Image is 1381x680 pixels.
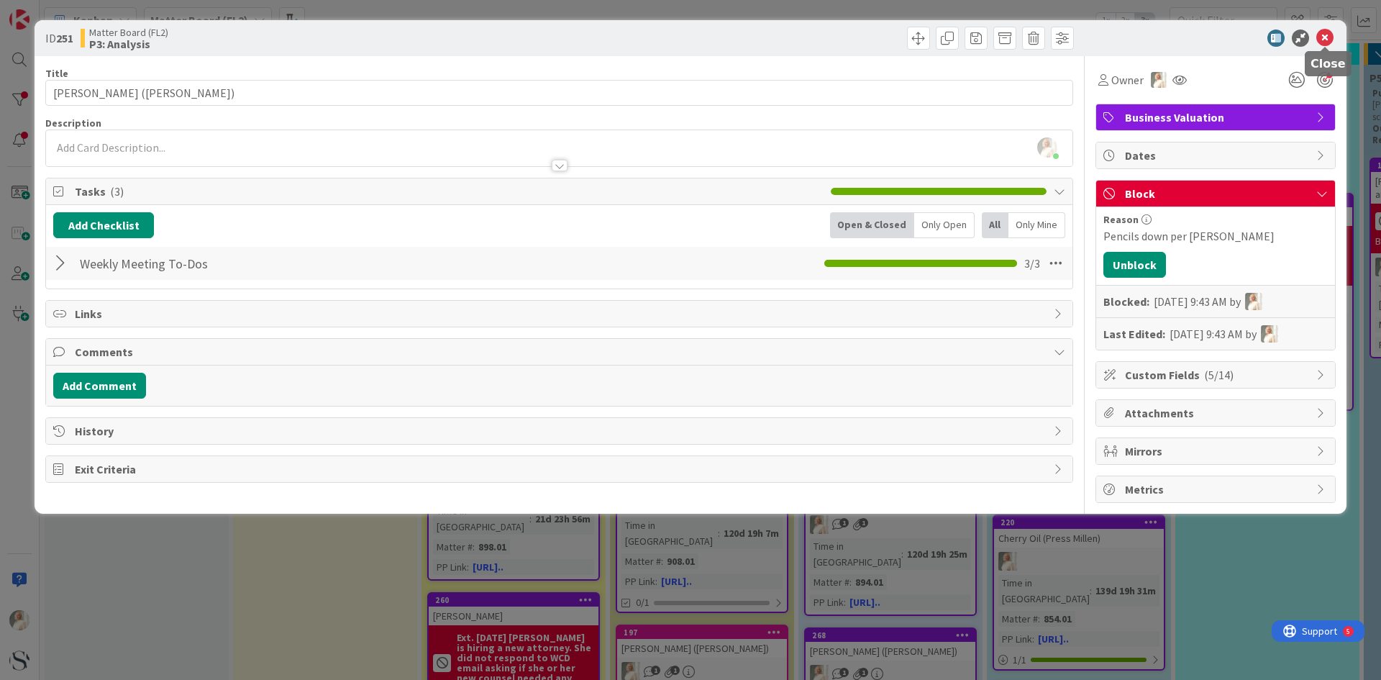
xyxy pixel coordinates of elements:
[1170,325,1278,343] div: [DATE] 9:43 AM by
[1125,185,1309,202] span: Block
[830,212,914,238] div: Open & Closed
[1151,72,1167,88] img: KS
[53,373,146,399] button: Add Comment
[1008,212,1065,238] div: Only Mine
[1311,57,1346,71] h5: Close
[1111,71,1144,89] span: Owner
[75,343,1047,361] span: Comments
[56,31,73,45] b: 251
[75,461,1047,478] span: Exit Criteria
[1125,481,1309,498] span: Metrics
[75,183,824,200] span: Tasks
[1125,147,1309,164] span: Dates
[1103,325,1165,343] b: Last Edited:
[45,117,101,130] span: Description
[45,30,73,47] span: ID
[110,184,124,199] span: ( 3 )
[75,305,1047,322] span: Links
[45,67,68,80] label: Title
[89,27,168,38] span: Matter Board (FL2)
[75,6,78,17] div: 5
[1204,368,1234,382] span: ( 5/14 )
[1103,252,1166,278] button: Unblock
[75,250,398,276] input: Add Checklist...
[1261,325,1278,343] img: KS
[1125,404,1309,422] span: Attachments
[30,2,65,19] span: Support
[75,422,1047,440] span: History
[53,212,154,238] button: Add Checklist
[1125,109,1309,126] span: Business Valuation
[1125,366,1309,384] span: Custom Fields
[1245,293,1262,310] img: KS
[1024,255,1040,272] span: 3 / 3
[89,38,168,50] b: P3: Analysis
[45,80,1073,106] input: type card name here...
[1103,293,1149,310] b: Blocked:
[1154,293,1262,310] div: [DATE] 9:43 AM by
[1125,443,1309,460] span: Mirrors
[1103,227,1328,245] div: Pencils down per [PERSON_NAME]
[1103,214,1139,225] span: Reason
[982,212,1008,238] div: All
[1037,137,1057,158] img: FNZOWPH6WC1tAUjLXijtpRyZpMo81OKX.jpg
[914,212,975,238] div: Only Open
